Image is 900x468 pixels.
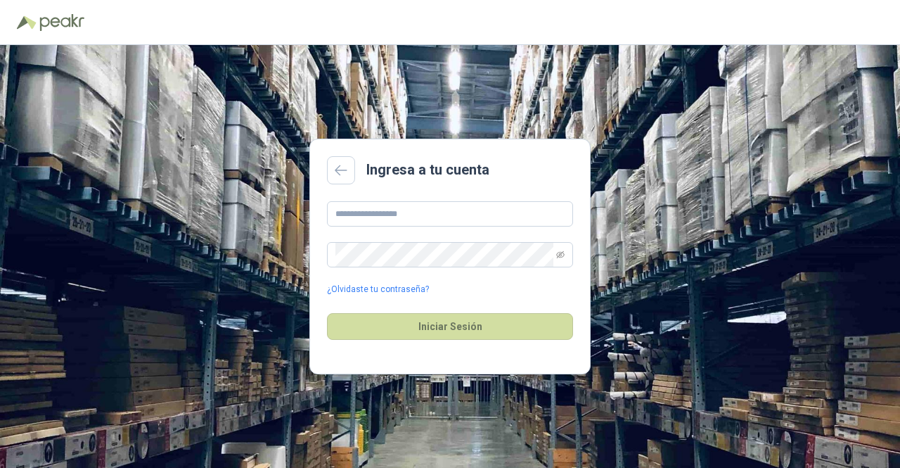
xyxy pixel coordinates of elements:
a: ¿Olvidaste tu contraseña? [327,283,429,296]
img: Logo [17,15,37,30]
span: eye-invisible [556,251,565,259]
h2: Ingresa a tu cuenta [366,159,489,181]
button: Iniciar Sesión [327,313,573,340]
img: Peakr [39,14,84,31]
